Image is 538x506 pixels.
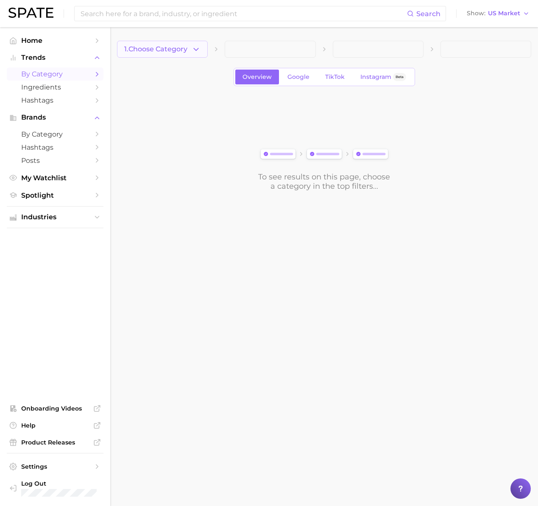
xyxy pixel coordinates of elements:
a: Hashtags [7,94,103,107]
span: Onboarding Videos [21,405,89,412]
span: Help [21,422,89,429]
span: Overview [243,73,272,81]
span: by Category [21,130,89,138]
div: To see results on this page, choose a category in the top filters... [258,172,391,191]
span: Hashtags [21,96,89,104]
span: Home [21,36,89,45]
a: Overview [235,70,279,84]
a: Ingredients [7,81,103,94]
a: by Category [7,67,103,81]
a: InstagramBeta [353,70,413,84]
a: Onboarding Videos [7,402,103,415]
button: 1.Choose Category [117,41,208,58]
a: Log out. Currently logged in with e-mail cmartinez@elfbeauty.com. [7,477,103,499]
span: Posts [21,157,89,165]
span: TikTok [325,73,345,81]
span: Industries [21,213,89,221]
span: Ingredients [21,83,89,91]
a: Product Releases [7,436,103,449]
a: Spotlight [7,189,103,202]
span: Show [467,11,485,16]
span: 1. Choose Category [124,45,187,53]
span: by Category [21,70,89,78]
input: Search here for a brand, industry, or ingredient [80,6,407,21]
a: Hashtags [7,141,103,154]
a: Help [7,419,103,432]
button: ShowUS Market [465,8,532,19]
button: Industries [7,211,103,224]
a: by Category [7,128,103,141]
span: Brands [21,114,89,121]
a: Home [7,34,103,47]
a: My Watchlist [7,171,103,185]
img: svg%3e [258,147,391,162]
span: US Market [488,11,520,16]
span: Spotlight [21,191,89,199]
a: Google [280,70,317,84]
span: Settings [21,463,89,470]
span: Log Out [21,480,100,487]
a: Settings [7,460,103,473]
span: Google [287,73,309,81]
span: Product Releases [21,439,89,446]
a: Posts [7,154,103,167]
span: Beta [396,73,404,81]
button: Trends [7,51,103,64]
a: TikTok [318,70,352,84]
img: SPATE [8,8,53,18]
span: Hashtags [21,143,89,151]
span: Trends [21,54,89,62]
button: Brands [7,111,103,124]
span: My Watchlist [21,174,89,182]
span: Search [416,10,440,18]
span: Instagram [360,73,391,81]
